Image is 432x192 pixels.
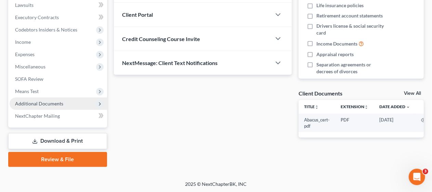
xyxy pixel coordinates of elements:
[316,2,364,9] span: Life insurance policies
[15,14,59,20] span: Executory Contracts
[423,169,428,174] span: 3
[316,12,383,19] span: Retirement account statements
[122,60,218,66] span: NextMessage: Client Text Notifications
[316,51,354,58] span: Appraisal reports
[10,11,107,24] a: Executory Contracts
[316,40,357,47] span: Income Documents
[8,152,107,167] a: Review & File
[299,114,335,132] td: Abacus_cert-pdf
[316,23,387,36] span: Drivers license & social security card
[341,104,368,109] a: Extensionunfold_more
[364,105,368,109] i: unfold_more
[15,113,60,119] span: NextChapter Mailing
[15,51,35,57] span: Expenses
[15,2,34,8] span: Lawsuits
[15,88,39,94] span: Means Test
[304,104,319,109] a: Titleunfold_more
[15,27,77,33] span: Codebtors Insiders & Notices
[379,104,410,109] a: Date Added expand_more
[122,11,153,18] span: Client Portal
[316,61,387,75] span: Separation agreements or decrees of divorces
[374,114,416,132] td: [DATE]
[409,169,425,185] iframe: Intercom live chat
[122,36,200,42] span: Credit Counseling Course Invite
[15,76,43,82] span: SOFA Review
[299,90,342,97] div: Client Documents
[406,105,410,109] i: expand_more
[335,114,374,132] td: PDF
[15,101,63,106] span: Additional Documents
[15,64,45,69] span: Miscellaneous
[10,110,107,122] a: NextChapter Mailing
[404,91,421,96] a: View All
[8,133,107,149] a: Download & Print
[15,39,31,45] span: Income
[315,105,319,109] i: unfold_more
[10,73,107,85] a: SOFA Review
